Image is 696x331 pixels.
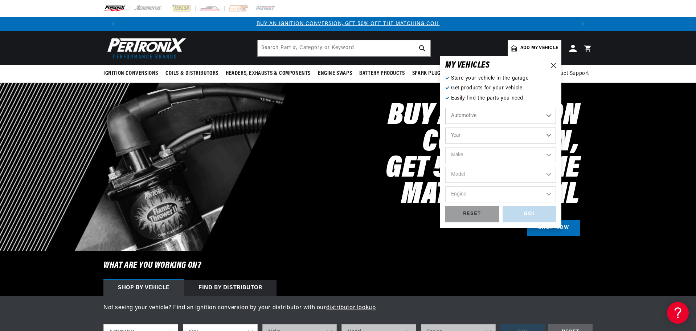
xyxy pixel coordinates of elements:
[222,65,314,82] summary: Headers, Exhausts & Components
[103,70,158,77] span: Ignition Conversions
[184,280,277,296] div: Find by Distributor
[576,17,590,31] button: Translation missing: en.sections.announcements.next_announcement
[103,280,184,296] div: Shop by vehicle
[409,65,460,82] summary: Spark Plug Wires
[226,70,311,77] span: Headers, Exhausts & Components
[445,62,490,69] h6: MY VEHICLE S
[318,70,352,77] span: Engine Swaps
[549,65,593,82] summary: Product Support
[257,21,440,27] a: BUY AN IGNITION CONVERSION, GET 50% OFF THE MATCHING COIL
[414,40,430,56] button: search button
[103,303,593,313] p: Not seeing your vehicle? Find an ignition conversion by your distributor with our
[445,167,556,183] select: Model
[258,40,430,56] input: Search Part #, Category or Keyword
[445,74,556,82] p: Store your vehicle in the garage
[445,108,556,124] select: Ride Type
[356,65,409,82] summary: Battery Products
[445,84,556,92] p: Get products for your vehicle
[270,103,580,208] h2: Buy an Ignition Conversion, Get 50% off the Matching Coil
[445,206,499,222] div: RESET
[326,305,376,311] a: distributor lookup
[359,70,405,77] span: Battery Products
[120,20,576,28] div: 1 of 3
[103,65,162,82] summary: Ignition Conversions
[106,17,120,31] button: Translation missing: en.sections.announcements.previous_announcement
[549,70,589,78] span: Product Support
[120,20,576,28] div: Announcement
[508,40,561,56] a: Add my vehicle
[103,36,187,61] img: Pertronix
[527,220,580,236] a: SHOP NOW
[314,65,356,82] summary: Engine Swaps
[85,17,611,31] slideshow-component: Translation missing: en.sections.announcements.announcement_bar
[85,251,611,280] h6: What are you working on?
[412,70,457,77] span: Spark Plug Wires
[445,94,556,102] p: Easily find the parts you need
[445,147,556,163] select: Make
[165,70,218,77] span: Coils & Distributors
[162,65,222,82] summary: Coils & Distributors
[445,128,556,144] select: Year
[520,45,558,52] span: Add my vehicle
[445,186,556,202] select: Engine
